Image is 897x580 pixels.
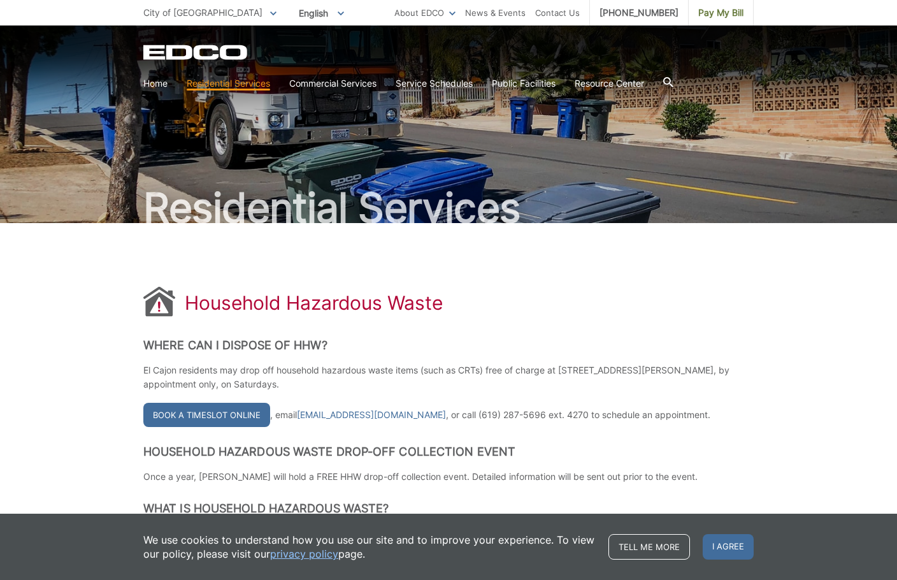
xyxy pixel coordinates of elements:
a: privacy policy [270,547,338,561]
a: Tell me more [608,534,690,560]
a: Service Schedules [396,76,473,91]
a: EDCD logo. Return to the homepage. [143,45,249,60]
a: News & Events [465,6,526,20]
span: City of [GEOGRAPHIC_DATA] [143,7,262,18]
a: Public Facilities [492,76,556,91]
p: El Cajon residents may drop off household hazardous waste items (such as CRTs) free of charge at ... [143,363,754,391]
p: We use cookies to understand how you use our site and to improve your experience. To view our pol... [143,533,596,561]
a: Book a Timeslot Online [143,403,270,427]
span: I agree [703,534,754,560]
h1: Household Hazardous Waste [185,291,443,314]
a: Home [143,76,168,91]
a: About EDCO [394,6,456,20]
p: Once a year, [PERSON_NAME] will hold a FREE HHW drop-off collection event. Detailed information w... [143,470,754,484]
h2: What is Household Hazardous Waste? [143,502,754,516]
a: Contact Us [535,6,580,20]
a: Commercial Services [289,76,377,91]
a: Residential Services [187,76,270,91]
a: Resource Center [575,76,644,91]
span: English [289,3,354,24]
h2: Household Hazardous Waste Drop-Off Collection Event [143,445,754,459]
h2: Residential Services [143,187,754,228]
span: Pay My Bill [698,6,743,20]
h2: Where Can I Dispose of HHW? [143,338,754,352]
p: , email , or call (619) 287-5696 ext. 4270 to schedule an appointment. [143,403,754,427]
a: [EMAIL_ADDRESS][DOMAIN_NAME] [297,408,446,422]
